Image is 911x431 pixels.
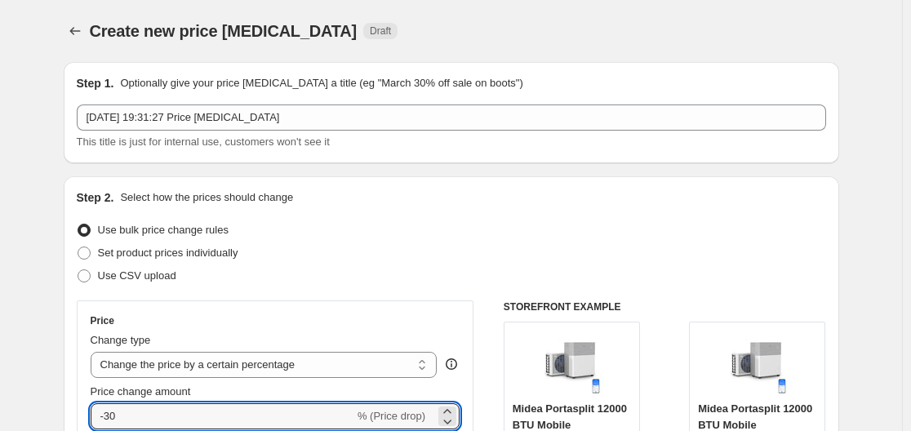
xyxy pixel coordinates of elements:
[98,269,176,282] span: Use CSV upload
[64,20,87,42] button: Price change jobs
[120,75,522,91] p: Optionally give your price [MEDICAL_DATA] a title (eg "March 30% off sale on boots")
[77,189,114,206] h2: Step 2.
[77,75,114,91] h2: Step 1.
[77,104,826,131] input: 30% off holiday sale
[90,22,358,40] span: Create new price [MEDICAL_DATA]
[91,314,114,327] h3: Price
[91,403,354,429] input: -15
[358,410,425,422] span: % (Price drop)
[91,334,151,346] span: Change type
[443,356,460,372] div: help
[539,331,604,396] img: 61II8ARm-4L_80x.jpg
[77,136,330,148] span: This title is just for internal use, customers won't see it
[98,224,229,236] span: Use bulk price change rules
[91,385,191,398] span: Price change amount
[504,300,826,313] h6: STOREFRONT EXAMPLE
[120,189,293,206] p: Select how the prices should change
[725,331,790,396] img: 61II8ARm-4L_80x.jpg
[98,247,238,259] span: Set product prices individually
[370,24,391,38] span: Draft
